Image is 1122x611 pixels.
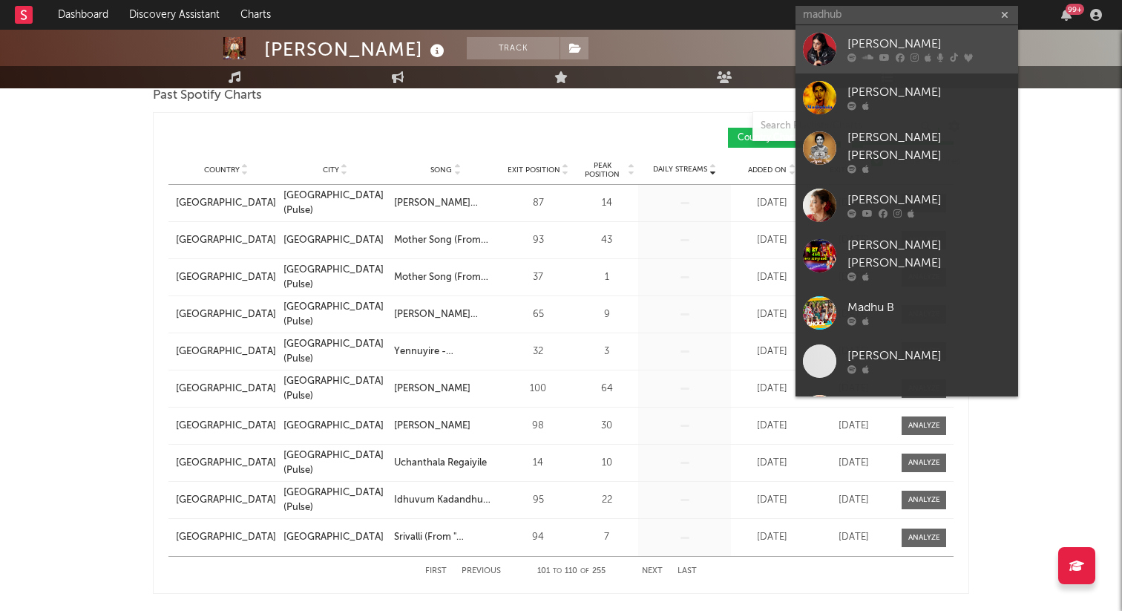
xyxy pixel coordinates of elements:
[531,563,612,581] div: 101 110 255
[847,237,1011,272] div: [PERSON_NAME] [PERSON_NAME]
[462,567,501,575] button: Previous
[283,448,387,477] a: [GEOGRAPHIC_DATA] (Pulse)
[816,456,890,471] div: [DATE]
[735,382,809,396] div: [DATE]
[579,493,634,508] div: 22
[579,382,634,396] div: 64
[847,299,1011,317] div: Madhu B
[176,196,276,211] a: [GEOGRAPHIC_DATA]
[579,196,634,211] div: 14
[748,166,787,174] span: Added On
[795,73,1018,122] a: [PERSON_NAME]
[394,456,497,471] a: Uchanthala Regaiyile
[579,344,634,359] div: 3
[678,567,697,575] button: Last
[394,530,497,545] a: Srivalli (From "[PERSON_NAME] - The Rise")(Telugu)
[816,419,890,434] div: [DATE]
[394,233,497,248] a: Mother Song (From "Valimai")
[283,300,387,329] a: [GEOGRAPHIC_DATA] (Pulse)
[394,344,497,359] a: Yennuyire - [DEMOGRAPHIC_DATA] Vocals
[728,128,841,148] button: Country Charts(25)
[795,122,1018,181] a: [PERSON_NAME] [PERSON_NAME]
[579,270,634,285] div: 1
[795,25,1018,73] a: [PERSON_NAME]
[394,307,497,322] a: [PERSON_NAME] (From "Annaatthe")
[176,307,276,322] a: [GEOGRAPHIC_DATA]
[580,568,589,575] span: of
[283,374,387,403] a: [GEOGRAPHIC_DATA] (Pulse)
[394,382,497,396] a: [PERSON_NAME]
[579,233,634,248] div: 43
[176,270,276,285] a: [GEOGRAPHIC_DATA]
[735,344,809,359] div: [DATE]
[283,419,384,434] div: [GEOGRAPHIC_DATA]
[735,530,809,545] div: [DATE]
[508,166,560,174] span: Exit Position
[847,347,1011,365] div: [PERSON_NAME]
[795,181,1018,229] a: [PERSON_NAME]
[795,229,1018,289] a: [PERSON_NAME] [PERSON_NAME]
[505,233,571,248] div: 93
[847,192,1011,209] div: [PERSON_NAME]
[847,84,1011,102] div: [PERSON_NAME]
[283,337,387,366] div: [GEOGRAPHIC_DATA] (Pulse)
[505,530,571,545] div: 94
[176,233,276,248] div: [GEOGRAPHIC_DATA]
[505,270,571,285] div: 37
[394,270,497,285] a: Mother Song (From "Valimai")
[176,382,276,396] div: [GEOGRAPHIC_DATA]
[394,196,497,211] a: [PERSON_NAME] (From [GEOGRAPHIC_DATA]) - From "Kanam"
[1061,9,1072,21] button: 99+
[579,530,634,545] div: 7
[735,233,809,248] div: [DATE]
[847,393,1011,428] div: [PERSON_NAME] [PERSON_NAME]
[283,263,387,292] a: [GEOGRAPHIC_DATA] (Pulse)
[579,307,634,322] div: 9
[204,166,240,174] span: Country
[795,6,1018,24] input: Search for artists
[505,493,571,508] div: 95
[283,233,387,248] a: [GEOGRAPHIC_DATA]
[816,530,890,545] div: [DATE]
[579,161,626,179] span: Peak Position
[176,493,276,508] div: [GEOGRAPHIC_DATA]
[425,567,447,575] button: First
[176,456,276,471] div: [GEOGRAPHIC_DATA]
[505,419,571,434] div: 98
[847,129,1011,165] div: [PERSON_NAME] [PERSON_NAME]
[579,456,634,471] div: 10
[505,382,571,396] div: 100
[176,419,276,434] a: [GEOGRAPHIC_DATA]
[176,344,276,359] a: [GEOGRAPHIC_DATA]
[505,307,571,322] div: 65
[553,568,562,575] span: to
[735,456,809,471] div: [DATE]
[283,486,387,514] a: [GEOGRAPHIC_DATA] (Pulse)
[394,493,497,508] a: Idhuvum Kadandhu Pogum (The Healing Song) (From "Netrikann")
[735,270,809,285] div: [DATE]
[176,530,276,545] a: [GEOGRAPHIC_DATA]
[795,337,1018,385] a: [PERSON_NAME]
[642,567,663,575] button: Next
[795,385,1018,445] a: [PERSON_NAME] [PERSON_NAME]
[735,307,809,322] div: [DATE]
[467,37,560,59] button: Track
[505,456,571,471] div: 14
[264,37,448,62] div: [PERSON_NAME]
[505,344,571,359] div: 32
[735,493,809,508] div: [DATE]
